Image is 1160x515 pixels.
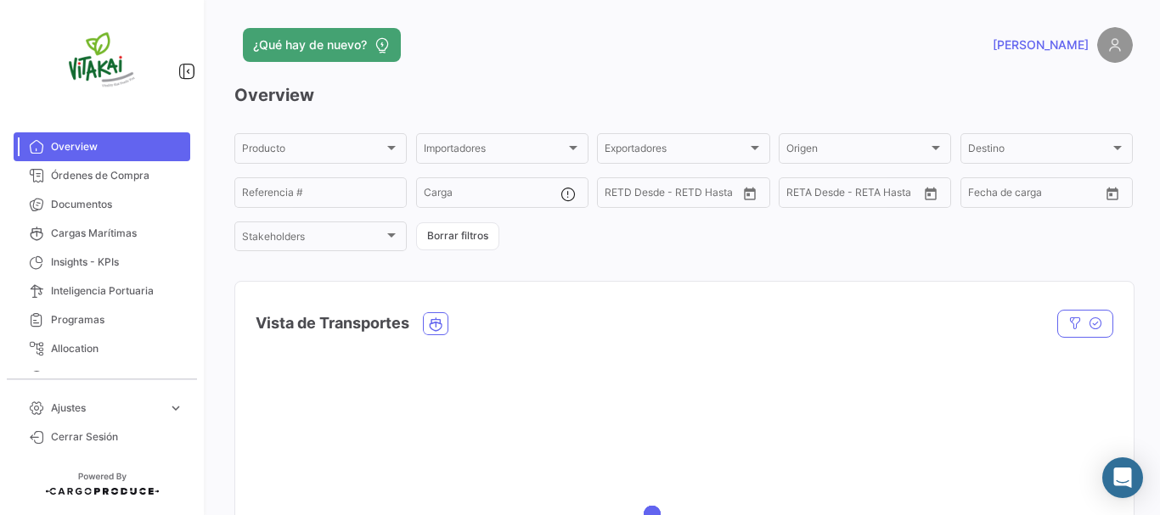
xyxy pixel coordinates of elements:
a: Documentos [14,190,190,219]
span: ¿Qué hay de nuevo? [253,36,367,53]
button: Borrar filtros [416,222,499,250]
span: Inteligencia Portuaria [51,283,183,299]
div: Abrir Intercom Messenger [1102,457,1143,498]
a: Courier [14,363,190,392]
span: Programas [51,312,183,327]
img: placeholder-user.png [1097,27,1133,63]
a: Insights - KPIs [14,248,190,277]
a: Órdenes de Compra [14,161,190,190]
button: ¿Qué hay de nuevo? [243,28,401,62]
button: Ocean [424,313,448,334]
span: Cargas Marítimas [51,226,183,241]
a: Overview [14,132,190,161]
button: Open calendar [737,181,763,206]
span: Courier [51,370,183,385]
span: Cerrar Sesión [51,429,183,445]
span: Overview [51,139,183,154]
input: Hasta [647,189,710,201]
span: Exportadores [605,145,746,157]
h4: Vista de Transportes [256,311,409,335]
input: Hasta [1011,189,1073,201]
span: Stakeholders [242,233,384,245]
h3: Overview [234,83,1133,107]
span: Destino [968,145,1110,157]
span: Producto [242,145,384,157]
a: Inteligencia Portuaria [14,277,190,305]
span: Órdenes de Compra [51,168,183,183]
input: Hasta [829,189,892,201]
span: Documentos [51,197,183,212]
span: expand_more [168,400,183,416]
span: Origen [786,145,928,157]
input: Desde [786,189,817,201]
span: Importadores [424,145,566,157]
input: Desde [968,189,999,201]
input: Desde [605,189,635,201]
span: Allocation [51,341,183,356]
button: Open calendar [1100,181,1125,206]
span: Ajustes [51,400,161,416]
img: vitakai.png [59,20,144,105]
a: Programas [14,305,190,334]
a: Allocation [14,334,190,363]
a: Cargas Marítimas [14,219,190,248]
span: [PERSON_NAME] [993,36,1089,53]
span: Insights - KPIs [51,255,183,270]
button: Open calendar [918,181,943,206]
